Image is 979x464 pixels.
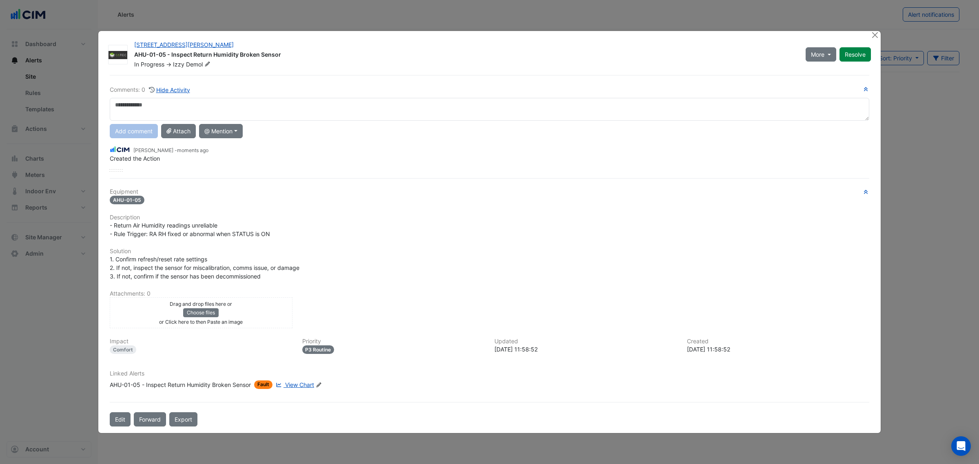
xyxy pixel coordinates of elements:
span: View Chart [285,381,314,388]
span: AHU-01-05 [110,196,144,204]
h6: Solution [110,248,869,255]
button: Edit [110,412,131,426]
button: Resolve [839,47,871,62]
div: AHU-01-05 - Inspect Return Humidity Broken Sensor [134,51,796,60]
small: or Click here to then Paste an image [159,319,243,325]
button: Close [870,31,879,40]
span: - Return Air Humidity readings unreliable - Rule Trigger: RA RH fixed or abnormal when STATUS is ON [110,222,270,237]
small: [PERSON_NAME] - [133,147,208,154]
span: -> [166,61,171,68]
div: Comfort [110,345,136,354]
small: Drag and drop files here or [170,301,232,307]
h6: Impact [110,338,292,345]
button: Attach [161,124,196,138]
h6: Description [110,214,869,221]
span: Fault [254,380,272,389]
span: In Progress [134,61,164,68]
span: 2025-09-01 11:58:52 [177,147,208,153]
button: More [806,47,836,62]
h6: Linked Alerts [110,370,869,377]
h6: Attachments: 0 [110,290,869,297]
button: Choose files [183,308,219,317]
a: [STREET_ADDRESS][PERSON_NAME] [134,41,234,48]
a: Export [169,412,197,426]
img: GSTEC [109,51,127,59]
div: [DATE] 11:58:52 [687,345,870,354]
div: Open Intercom Messenger [951,436,971,456]
button: Forward [134,412,166,426]
span: 1. Confirm refresh/reset rate settings 2. If not, inspect the sensor for miscalibration, comms is... [110,256,299,280]
div: Comments: 0 [110,85,190,95]
img: CIM [110,145,130,154]
span: Created the Action [110,155,160,162]
h6: Updated [494,338,677,345]
div: P3 Routine [302,345,334,354]
h6: Priority [302,338,485,345]
div: AHU-01-05 - Inspect Return Humidity Broken Sensor [110,380,251,389]
h6: Equipment [110,188,869,195]
span: Izzy [173,61,184,68]
button: Hide Activity [148,85,190,95]
span: Demol [186,60,212,68]
a: View Chart [274,380,314,389]
span: More [811,50,824,59]
h6: Created [687,338,870,345]
fa-icon: Edit Linked Alerts [316,382,322,388]
div: [DATE] 11:58:52 [494,345,677,354]
button: @ Mention [199,124,243,138]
